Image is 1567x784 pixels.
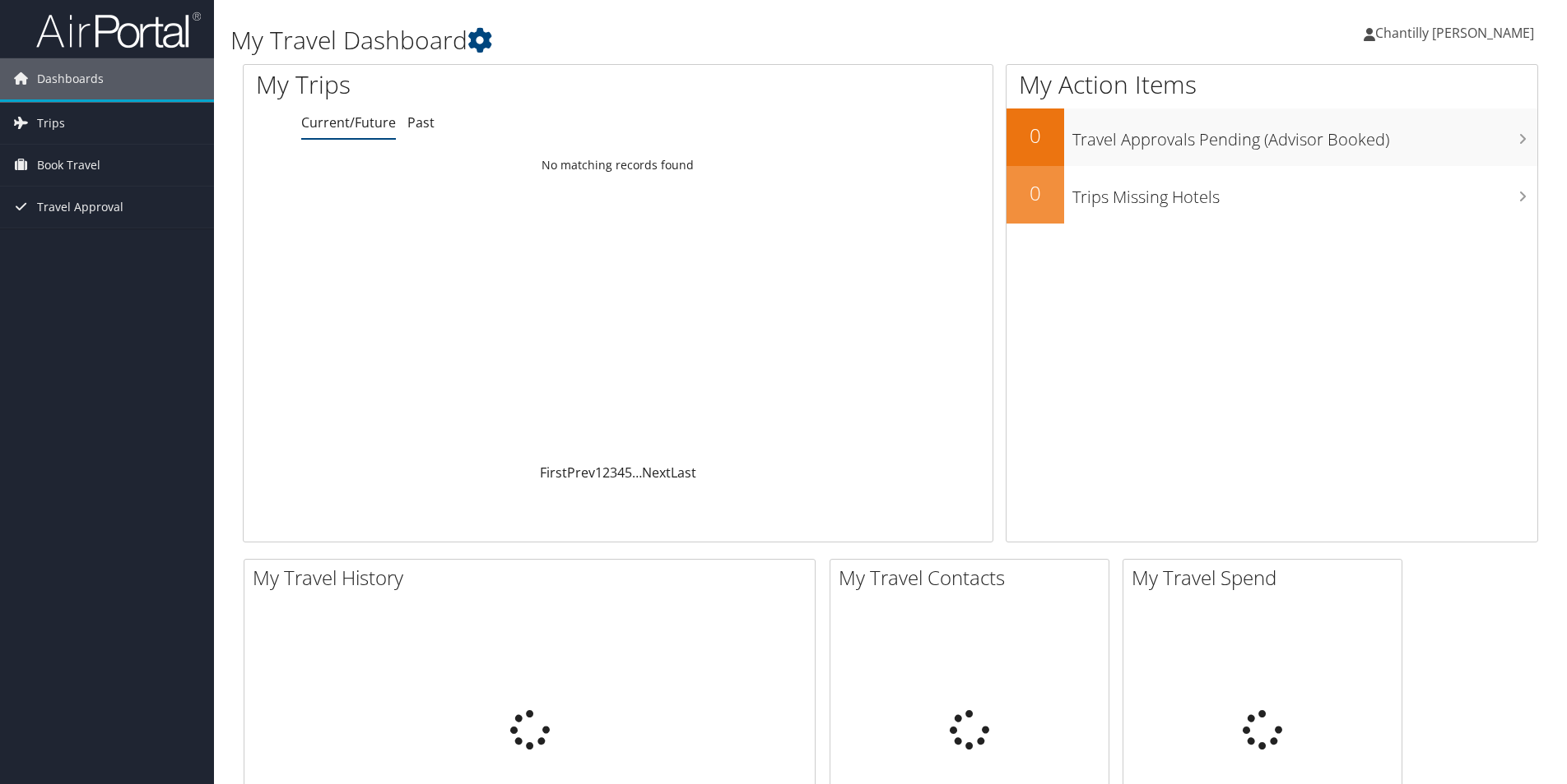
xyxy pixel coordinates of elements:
[1007,67,1537,102] h1: My Action Items
[244,150,993,180] td: No matching records found
[36,11,201,49] img: airportal-logo.png
[1007,166,1537,224] a: 0Trips Missing Hotels
[540,463,567,482] a: First
[1132,564,1402,592] h2: My Travel Spend
[37,187,123,228] span: Travel Approval
[671,463,696,482] a: Last
[230,23,1110,58] h1: My Travel Dashboard
[610,463,617,482] a: 3
[37,58,104,99] span: Dashboards
[256,67,668,102] h1: My Trips
[1072,178,1537,209] h3: Trips Missing Hotels
[839,564,1109,592] h2: My Travel Contacts
[595,463,602,482] a: 1
[1007,108,1537,166] a: 0Travel Approvals Pending (Advisor Booked)
[253,564,815,592] h2: My Travel History
[625,463,632,482] a: 5
[602,463,610,482] a: 2
[642,463,671,482] a: Next
[1364,8,1551,58] a: Chantilly [PERSON_NAME]
[1007,122,1064,150] h2: 0
[567,463,595,482] a: Prev
[37,145,100,186] span: Book Travel
[301,113,396,131] a: Current/Future
[1072,120,1537,151] h3: Travel Approvals Pending (Advisor Booked)
[617,463,625,482] a: 4
[37,103,65,144] span: Trips
[1375,24,1534,42] span: Chantilly [PERSON_NAME]
[407,113,435,131] a: Past
[1007,179,1064,207] h2: 0
[632,463,642,482] span: …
